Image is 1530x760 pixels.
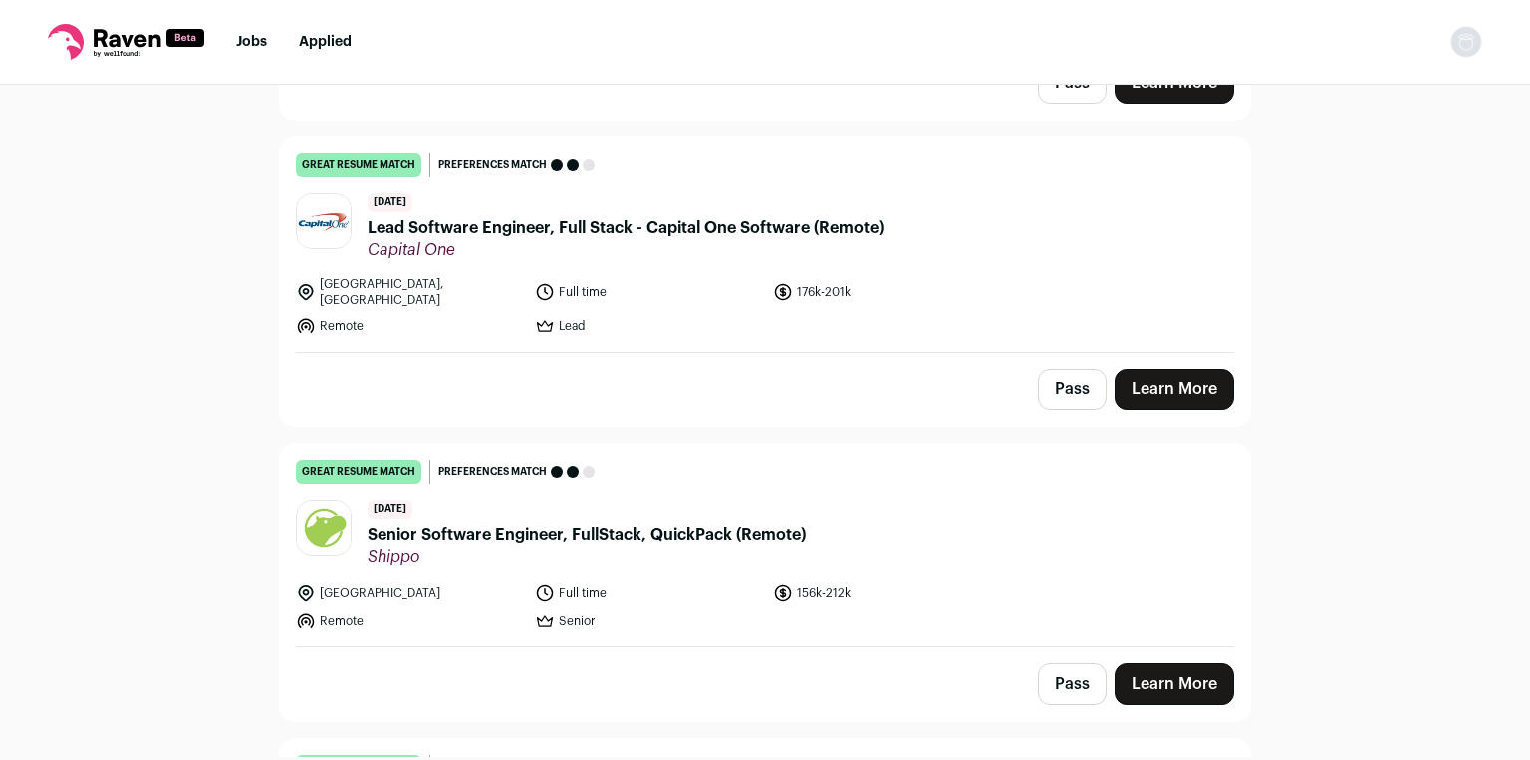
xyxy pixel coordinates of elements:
[535,316,762,336] li: Lead
[1038,369,1107,410] button: Pass
[297,501,351,555] img: 397eb2297273b722d93fea1d7f23a82347ce390595fec85f784b92867b9216df.jpg
[368,240,884,260] span: Capital One
[280,444,1250,646] a: great resume match Preferences match [DATE] Senior Software Engineer, FullStack, QuickPack (Remot...
[535,276,762,308] li: Full time
[296,153,421,177] div: great resume match
[438,462,547,482] span: Preferences match
[299,35,352,49] a: Applied
[1038,663,1107,705] button: Pass
[1450,26,1482,58] button: Open dropdown
[368,500,412,519] span: [DATE]
[368,193,412,212] span: [DATE]
[296,276,523,308] li: [GEOGRAPHIC_DATA], [GEOGRAPHIC_DATA]
[1450,26,1482,58] img: nopic.png
[773,276,1000,308] li: 176k-201k
[280,137,1250,352] a: great resume match Preferences match [DATE] Lead Software Engineer, Full Stack - Capital One Soft...
[296,611,523,631] li: Remote
[236,35,267,49] a: Jobs
[1115,663,1234,705] a: Learn More
[296,316,523,336] li: Remote
[438,155,547,175] span: Preferences match
[535,611,762,631] li: Senior
[296,460,421,484] div: great resume match
[368,216,884,240] span: Lead Software Engineer, Full Stack - Capital One Software (Remote)
[1115,369,1234,410] a: Learn More
[296,583,523,603] li: [GEOGRAPHIC_DATA]
[297,194,351,248] img: 24b4cd1a14005e1eb0453b1a75ab48f7ab5ae425408ff78ab99c55fada566dcb.jpg
[368,547,806,567] span: Shippo
[368,523,806,547] span: Senior Software Engineer, FullStack, QuickPack (Remote)
[535,583,762,603] li: Full time
[773,583,1000,603] li: 156k-212k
